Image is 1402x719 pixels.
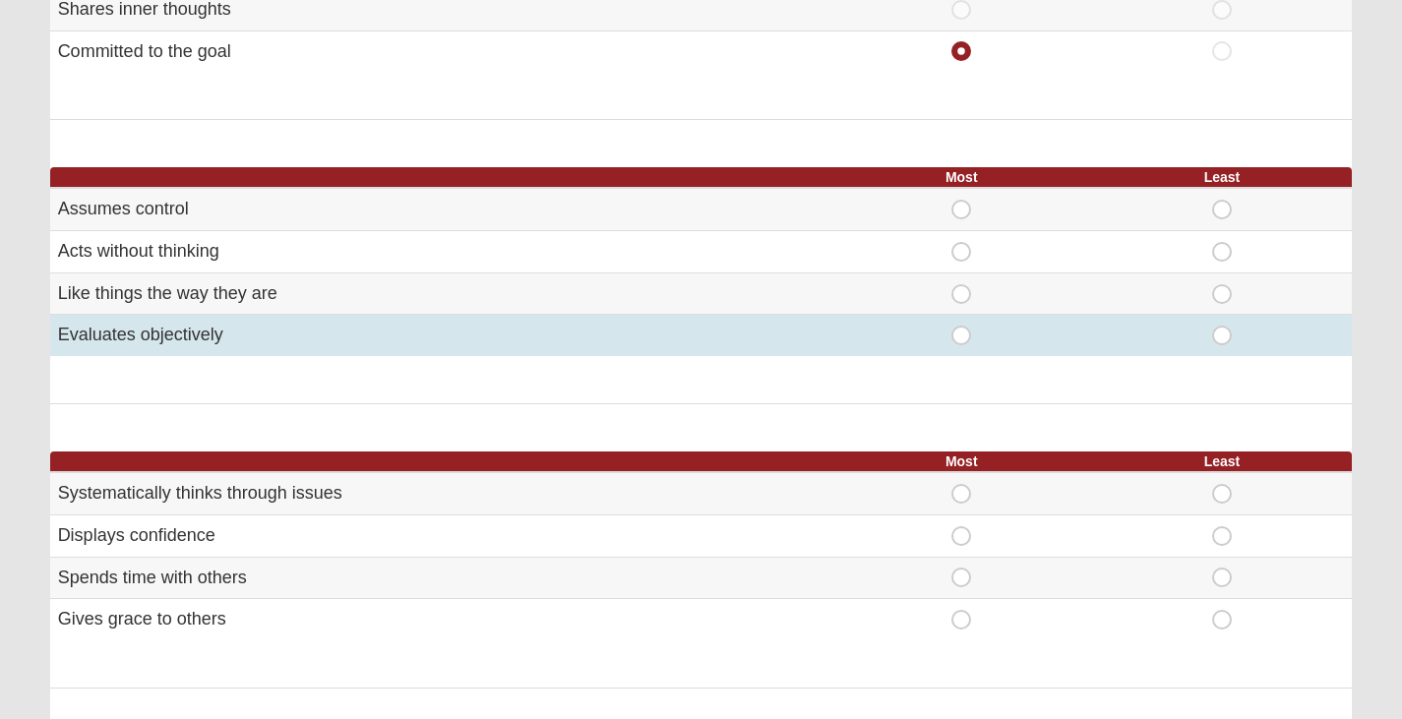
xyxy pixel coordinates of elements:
td: Evaluates objectively [50,315,831,356]
td: Gives grace to others [50,599,831,640]
th: Least [1092,167,1353,188]
td: Assumes control [50,188,831,230]
td: Spends time with others [50,557,831,599]
th: Least [1092,451,1353,472]
td: Committed to the goal [50,30,831,72]
th: Most [831,451,1092,472]
td: Acts without thinking [50,230,831,272]
td: Systematically thinks through issues [50,472,831,514]
td: Displays confidence [50,514,831,557]
th: Most [831,167,1092,188]
td: Like things the way they are [50,272,831,315]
